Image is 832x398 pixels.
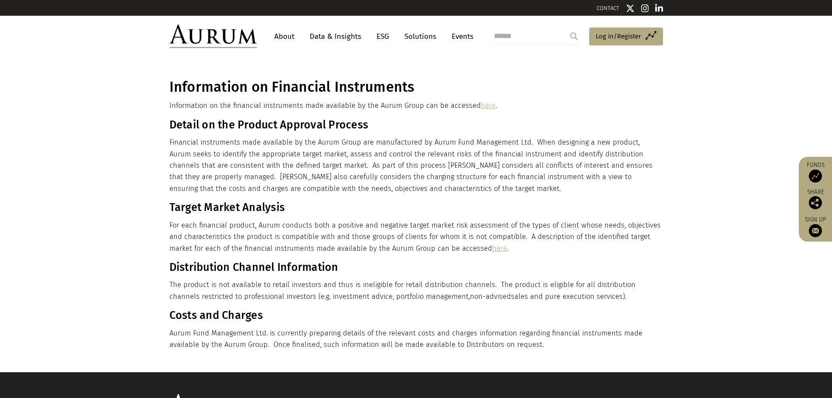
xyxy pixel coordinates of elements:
[169,261,661,274] h3: Distribution Channel Information
[626,4,635,13] img: Twitter icon
[305,28,366,45] a: Data & Insights
[169,100,661,111] p: Information on the financial instruments made available by the Aurum Group can be accessed .
[169,118,661,132] h3: Detail on the Product Approval Process
[169,220,661,254] p: For each financial product, Aurum conducts both a positive and negative target market risk assess...
[169,328,661,351] p: Aurum Fund Management Ltd. is currently preparing details of the relevant costs and charges infor...
[803,189,828,209] div: Share
[809,170,822,183] img: Access Funds
[596,31,641,42] span: Log in/Register
[565,28,583,45] input: Submit
[641,4,649,13] img: Instagram icon
[270,28,299,45] a: About
[169,137,661,194] p: Financial instruments made available by the Aurum Group are manufactured by Aurum Fund Management...
[169,79,661,96] h1: Information on Financial Instruments
[803,216,828,237] a: Sign up
[655,4,663,13] img: Linkedin icon
[470,292,511,301] span: non-advised
[481,101,496,110] a: here
[169,201,661,214] h3: Target Market Analysis
[169,24,257,48] img: Aurum
[372,28,394,45] a: ESG
[809,196,822,209] img: Share this post
[809,224,822,237] img: Sign up to our newsletter
[492,244,507,253] a: here
[400,28,441,45] a: Solutions
[589,28,663,46] a: Log in/Register
[169,279,661,302] p: The product is not available to retail investors and thus is ineligible for retail distribution c...
[169,309,661,322] h3: Costs and Charges
[597,5,619,11] a: CONTACT
[803,161,828,183] a: Funds
[447,28,473,45] a: Events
